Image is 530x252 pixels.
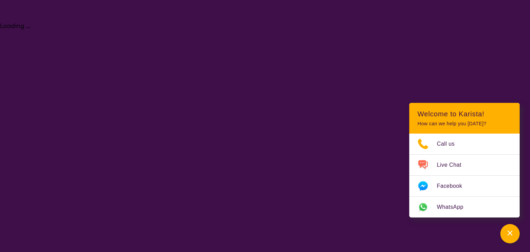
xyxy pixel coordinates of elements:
span: WhatsApp [437,202,472,212]
div: Channel Menu [409,103,520,217]
h2: Welcome to Karista! [418,110,511,118]
span: Live Chat [437,160,470,170]
a: Web link opens in a new tab. [409,197,520,217]
span: Facebook [437,181,470,191]
button: Channel Menu [500,224,520,243]
p: How can we help you [DATE]? [418,121,511,127]
span: Call us [437,139,463,149]
ul: Choose channel [409,134,520,217]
